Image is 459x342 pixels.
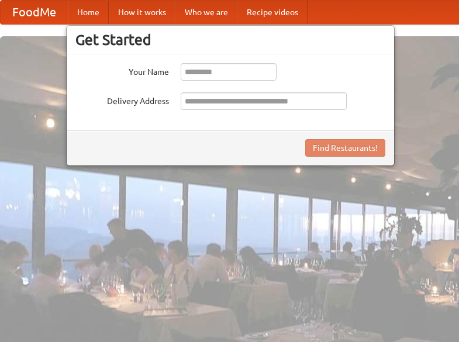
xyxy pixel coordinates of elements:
[109,1,175,24] a: How it works
[75,92,169,107] label: Delivery Address
[175,1,237,24] a: Who we are
[237,1,308,24] a: Recipe videos
[75,63,169,78] label: Your Name
[75,31,385,49] h3: Get Started
[68,1,109,24] a: Home
[1,1,68,24] a: FoodMe
[305,139,385,157] button: Find Restaurants!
